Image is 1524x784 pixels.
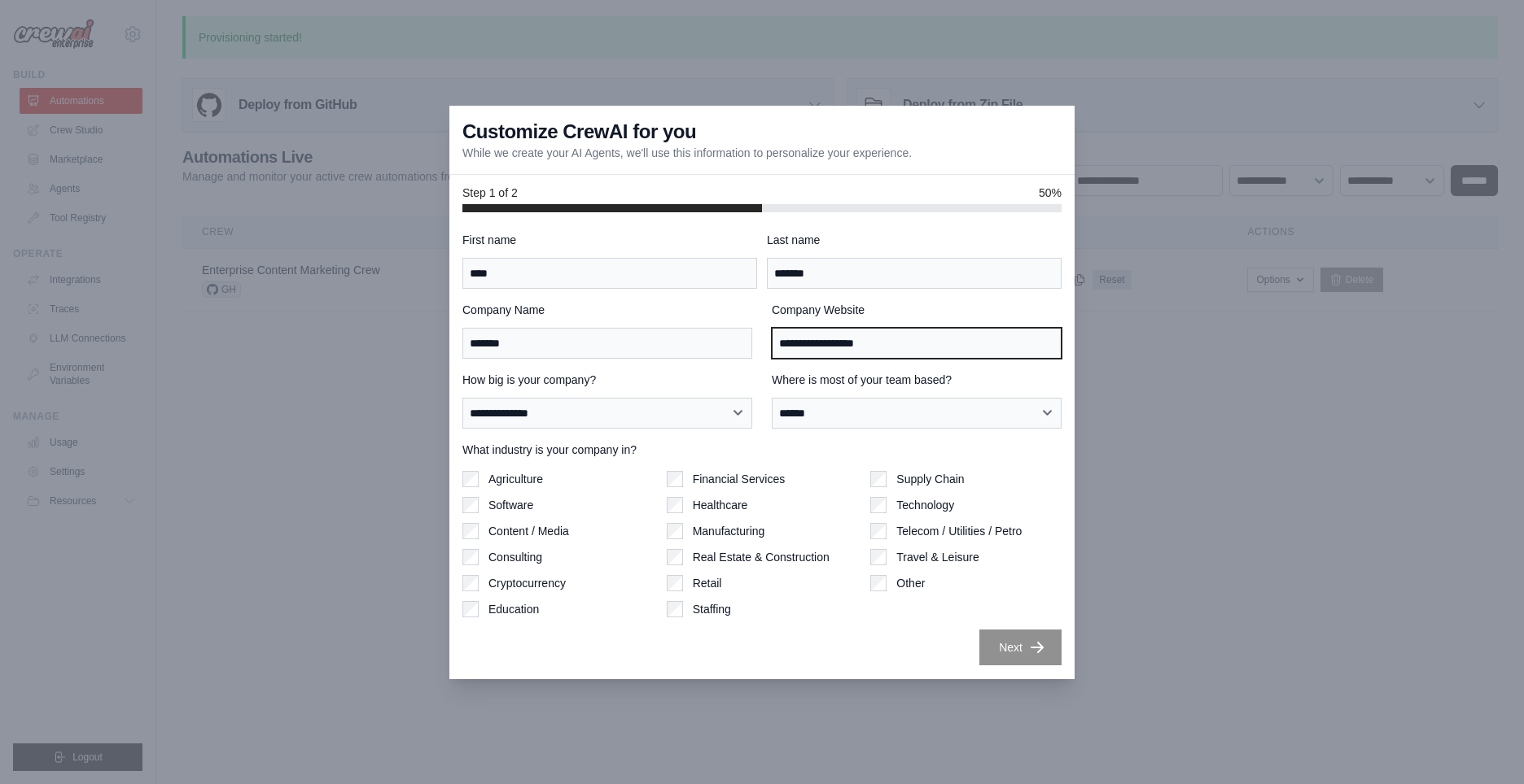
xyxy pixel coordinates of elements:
label: Last name [767,232,1062,248]
label: Company Website [772,302,1062,318]
label: Manufacturing [693,523,765,539]
label: First name [462,232,757,248]
label: Financial Services [693,471,786,487]
label: Healthcare [693,497,748,513]
label: Retail [693,575,722,591]
label: Technology [896,497,954,513]
label: Cryptocurrency [488,575,566,591]
label: Supply Chain [896,471,964,487]
label: Agriculture [488,471,543,487]
label: Other [896,575,925,591]
label: Telecom / Utilities / Petro [896,523,1022,539]
span: Step 1 of 2 [462,185,518,201]
label: Staffing [693,601,731,617]
label: Company Name [462,302,752,318]
button: Next [979,629,1062,665]
label: How big is your company? [462,372,752,388]
label: What industry is your company in? [462,442,1062,458]
span: 50% [1039,185,1062,201]
label: Software [488,497,533,513]
label: Education [488,601,539,617]
label: Where is most of your team based? [772,372,1062,388]
label: Content / Media [488,523,569,539]
p: While we create your AI Agents, we'll use this information to personalize your experience. [462,145,912,161]
h3: Customize CrewAI for you [462,119,696,145]
label: Real Estate & Construction [693,549,830,565]
label: Travel & Leisure [896,549,979,565]
label: Consulting [488,549,542,565]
